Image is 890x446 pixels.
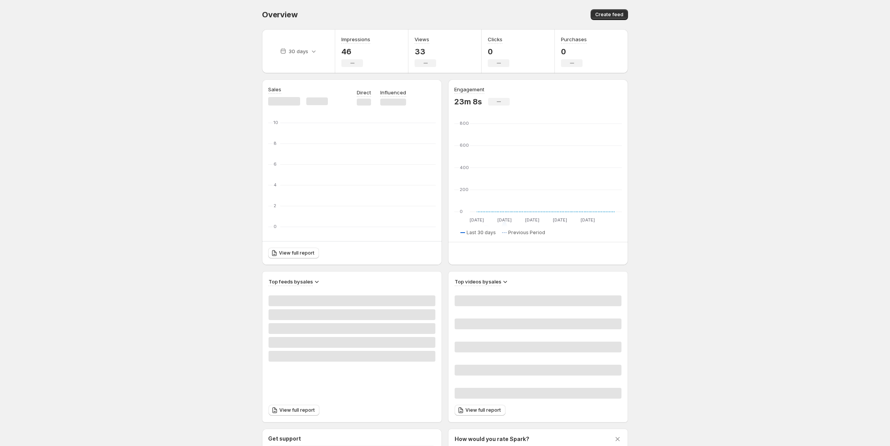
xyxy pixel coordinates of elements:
[455,435,529,443] h3: How would you rate Spark?
[274,203,276,208] text: 2
[525,217,539,223] text: [DATE]
[455,278,501,285] h3: Top videos by sales
[591,9,628,20] button: Create feed
[561,35,587,43] h3: Purchases
[274,120,278,125] text: 10
[289,47,308,55] p: 30 days
[455,405,505,416] a: View full report
[274,182,277,188] text: 4
[470,217,484,223] text: [DATE]
[268,435,301,443] h3: Get support
[279,250,314,256] span: View full report
[274,141,277,146] text: 8
[341,35,370,43] h3: Impressions
[268,248,319,258] a: View full report
[561,47,587,56] p: 0
[380,89,406,96] p: Influenced
[460,209,463,214] text: 0
[279,407,315,413] span: View full report
[274,161,277,167] text: 6
[595,12,623,18] span: Create feed
[460,143,469,148] text: 600
[341,47,370,56] p: 46
[553,217,567,223] text: [DATE]
[581,217,595,223] text: [DATE]
[460,121,469,126] text: 800
[274,224,277,229] text: 0
[460,165,469,170] text: 400
[488,47,509,56] p: 0
[467,230,496,236] span: Last 30 days
[454,86,484,93] h3: Engagement
[465,407,501,413] span: View full report
[488,35,502,43] h3: Clicks
[262,10,297,19] span: Overview
[415,47,436,56] p: 33
[269,405,319,416] a: View full report
[460,187,469,192] text: 200
[415,35,429,43] h3: Views
[269,278,313,285] h3: Top feeds by sales
[357,89,371,96] p: Direct
[454,97,482,106] p: 23m 8s
[268,86,281,93] h3: Sales
[497,217,512,223] text: [DATE]
[508,230,545,236] span: Previous Period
